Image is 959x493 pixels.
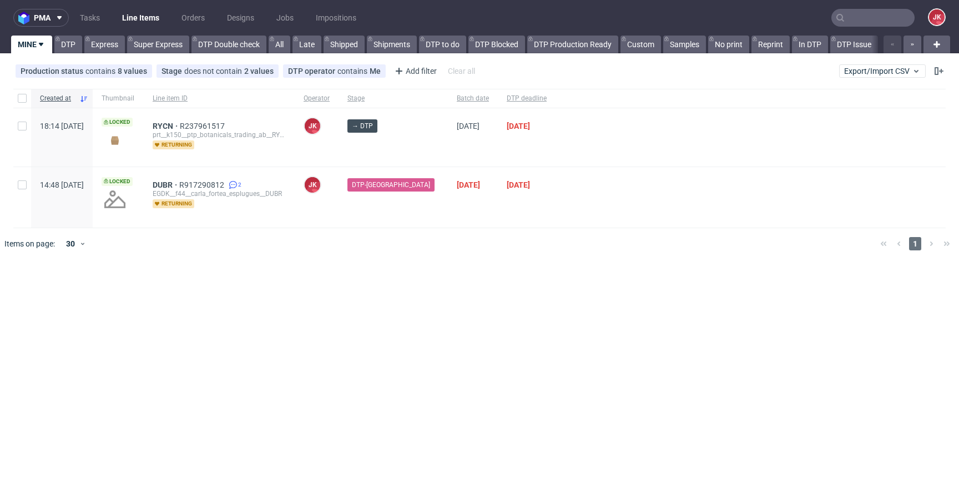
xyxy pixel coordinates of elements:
[118,67,147,76] div: 8 values
[161,67,184,76] span: Stage
[244,67,274,76] div: 2 values
[620,36,661,53] a: Custom
[839,64,926,78] button: Export/Import CSV
[180,122,227,130] a: R237961517
[909,237,921,250] span: 1
[337,67,370,76] span: contains
[127,36,189,53] a: Super Express
[115,9,166,27] a: Line Items
[844,67,921,76] span: Export/Import CSV
[305,177,320,193] figcaption: JK
[21,67,85,76] span: Production status
[11,36,52,53] a: MINE
[468,36,525,53] a: DTP Blocked
[419,36,466,53] a: DTP to do
[304,94,330,103] span: Operator
[238,180,241,189] span: 2
[324,36,365,53] a: Shipped
[292,36,321,53] a: Late
[663,36,706,53] a: Samples
[73,9,107,27] a: Tasks
[102,177,133,186] span: Locked
[13,9,69,27] button: pma
[347,94,439,103] span: Stage
[153,94,286,103] span: Line item ID
[102,94,135,103] span: Thumbnail
[102,186,128,213] img: no_design.png
[153,189,286,198] div: EGDK__f44__carla_fortea_esplugues__DUBR
[367,36,417,53] a: Shipments
[84,36,125,53] a: Express
[102,118,133,127] span: Locked
[708,36,749,53] a: No print
[179,180,226,189] a: R917290812
[34,14,51,22] span: pma
[507,122,530,130] span: [DATE]
[751,36,790,53] a: Reprint
[288,67,337,76] span: DTP operator
[18,12,34,24] img: logo
[270,9,300,27] a: Jobs
[507,180,530,189] span: [DATE]
[191,36,266,53] a: DTP Double check
[175,9,211,27] a: Orders
[40,94,75,103] span: Created at
[527,36,618,53] a: DTP Production Ready
[59,236,79,251] div: 30
[370,67,381,76] div: Me
[4,238,55,249] span: Items on page:
[830,36,878,53] a: DTP Issue
[40,180,84,189] span: 14:48 [DATE]
[507,94,547,103] span: DTP deadline
[220,9,261,27] a: Designs
[309,9,363,27] a: Impositions
[446,63,477,79] div: Clear all
[305,118,320,134] figcaption: JK
[457,94,489,103] span: Batch date
[102,133,128,148] img: version_two_editor_design
[390,62,439,80] div: Add filter
[269,36,290,53] a: All
[352,180,430,190] span: DTP-[GEOGRAPHIC_DATA]
[184,67,244,76] span: does not contain
[153,180,179,189] a: DUBR
[226,180,241,189] a: 2
[153,130,286,139] div: prt__k150__ptp_botanicals_trading_ab__RYCN
[929,9,945,25] figcaption: JK
[457,180,480,189] span: [DATE]
[54,36,82,53] a: DTP
[153,199,194,208] span: returning
[792,36,828,53] a: In DTP
[153,122,180,130] a: RYCN
[85,67,118,76] span: contains
[153,140,194,149] span: returning
[40,122,84,130] span: 18:14 [DATE]
[352,121,373,131] span: → DTP
[457,122,479,130] span: [DATE]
